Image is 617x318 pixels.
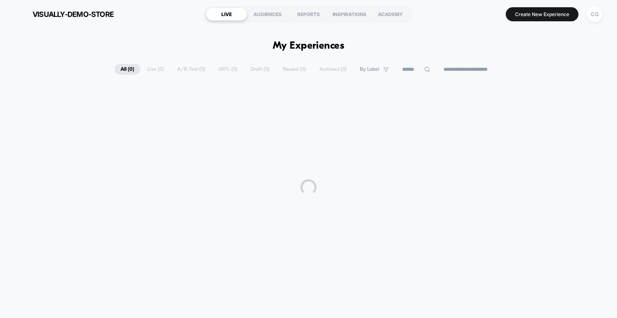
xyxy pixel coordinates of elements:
span: By Label [360,66,379,72]
span: visually-demo-store [33,10,114,18]
div: ACADEMY [370,8,411,21]
div: REPORTS [288,8,329,21]
div: CG [587,6,603,22]
button: visually-demo-store [12,8,116,21]
span: All ( 0 ) [114,64,140,75]
h1: My Experiences [273,40,345,52]
button: CG [584,6,605,23]
button: Create New Experience [506,7,578,21]
div: AUDIENCES [247,8,288,21]
div: LIVE [206,8,247,21]
div: INSPIRATIONS [329,8,370,21]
